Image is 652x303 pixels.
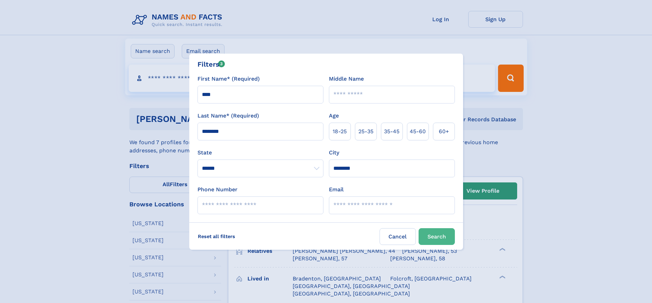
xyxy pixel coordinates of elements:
span: 60+ [439,127,449,136]
label: Cancel [380,228,416,245]
label: First Name* (Required) [197,75,260,83]
span: 45‑60 [410,127,426,136]
span: 25‑35 [358,127,373,136]
span: 18‑25 [333,127,347,136]
label: Last Name* (Required) [197,112,259,120]
label: Email [329,185,344,194]
label: Age [329,112,339,120]
button: Search [419,228,455,245]
label: Reset all filters [193,228,240,245]
label: City [329,149,339,157]
label: Phone Number [197,185,238,194]
label: Middle Name [329,75,364,83]
span: 35‑45 [384,127,399,136]
label: State [197,149,323,157]
div: Filters [197,59,225,69]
